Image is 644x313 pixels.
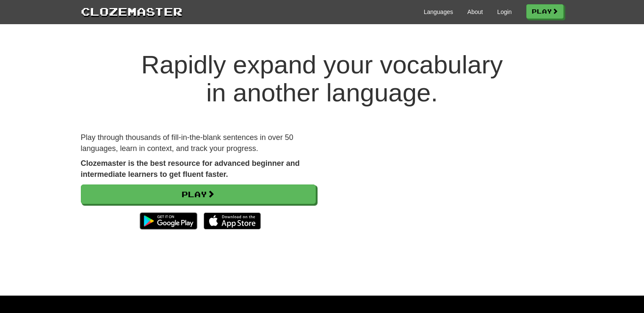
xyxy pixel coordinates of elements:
a: Play [526,4,564,19]
a: Clozemaster [81,3,182,19]
a: Login [497,8,511,16]
a: Play [81,184,316,204]
img: Get it on Google Play [135,208,201,234]
img: Download_on_the_App_Store_Badge_US-UK_135x40-25178aeef6eb6b83b96f5f2d004eda3bffbb37122de64afbaef7... [204,212,261,229]
p: Play through thousands of fill-in-the-blank sentences in over 50 languages, learn in context, and... [81,132,316,154]
strong: Clozemaster is the best resource for advanced beginner and intermediate learners to get fluent fa... [81,159,300,179]
a: Languages [424,8,453,16]
a: About [467,8,483,16]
